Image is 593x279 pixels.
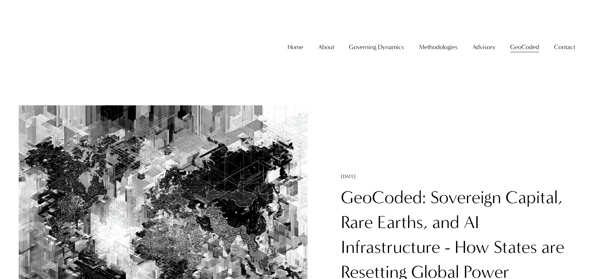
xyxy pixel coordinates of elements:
a: folder dropdown [554,41,575,53]
time: [DATE] [341,174,355,179]
a: Home [288,41,303,53]
a: folder dropdown [349,41,404,53]
a: folder dropdown [510,41,539,53]
span: Contact [554,41,575,53]
span: Advisory [473,41,496,53]
span: Methodologies [419,41,458,53]
img: Christopher Sanchez &amp; Co. [18,18,75,75]
span: Governing Dynamics [349,41,404,53]
a: folder dropdown [318,41,334,53]
span: GeoCoded [510,41,539,53]
a: folder dropdown [419,41,458,53]
a: folder dropdown [473,41,496,53]
span: About [318,41,334,53]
